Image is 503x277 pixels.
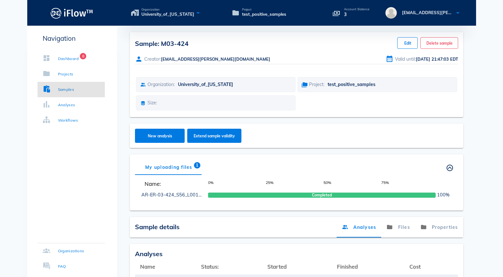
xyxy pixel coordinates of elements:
[208,180,266,188] span: 0%
[201,263,219,270] span: Status:
[140,263,155,270] span: Name
[58,248,84,254] div: Organizations
[80,53,86,59] span: Badge
[420,37,458,49] button: Delete sample
[437,192,449,199] span: 100%
[141,134,178,138] span: New analysis
[337,263,358,270] span: Finished
[58,56,79,62] div: Dashboard
[312,192,332,198] span: Completed
[141,192,225,198] a: AR-ER-03-424_S56_L001_R1.fastq.gz
[58,117,78,124] div: Workflows
[196,259,262,274] th: Status:: Not sorted. Activate to sort ascending.
[178,82,233,87] span: University_of_[US_STATE]
[147,82,175,87] span: Organization:
[344,8,370,11] p: Account Balance
[409,263,421,270] span: Cost
[309,82,324,87] span: Project:
[135,160,203,175] div: My uploading files
[135,223,180,231] span: Sample details
[161,56,270,62] span: [EMAIL_ADDRESS][PERSON_NAME][DOMAIN_NAME]
[27,6,117,20] a: Logo
[58,263,66,270] div: FAQ
[187,129,241,143] button: Extend sample validity
[58,71,73,77] div: Projects
[416,56,458,62] span: [DATE] 21:47:03 EDT
[267,263,287,270] span: Started
[135,129,185,143] button: New analysis
[58,102,75,108] div: Analyses
[395,56,416,62] span: Valid until:
[242,11,286,18] span: test_positive_samples
[242,8,286,11] span: Project
[404,259,458,274] th: Cost: Not sorted. Activate to sort ascending.
[344,11,370,18] p: 3
[266,180,323,188] span: 25%
[415,217,463,238] a: Properties
[135,259,196,274] th: Name: Not sorted. Activate to sort ascending.
[262,259,332,274] th: Started: Not sorted. Activate to sort ascending.
[381,180,439,188] span: 75%
[194,162,200,169] span: Badge
[147,100,157,106] span: Size:
[58,86,74,93] div: Samples
[397,37,418,49] button: Edit
[337,217,381,238] a: Analyses
[144,56,161,62] span: Creator:
[328,82,375,87] span: test_positive_samples
[385,7,397,19] img: avatar.16069ca8.svg
[141,8,194,11] span: Organization
[141,180,204,188] span: Name:
[426,41,452,46] span: Delete sample
[332,259,404,274] th: Finished: Not sorted. Activate to sort ascending.
[193,134,235,138] span: Extend sample validity
[38,33,105,43] p: Navigation
[403,41,412,46] span: Edit
[141,11,194,18] span: University_of_[US_STATE]
[323,180,381,188] span: 50%
[135,249,458,259] div: Analyses
[381,217,415,238] a: Files
[135,39,189,48] span: Sample: M03-424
